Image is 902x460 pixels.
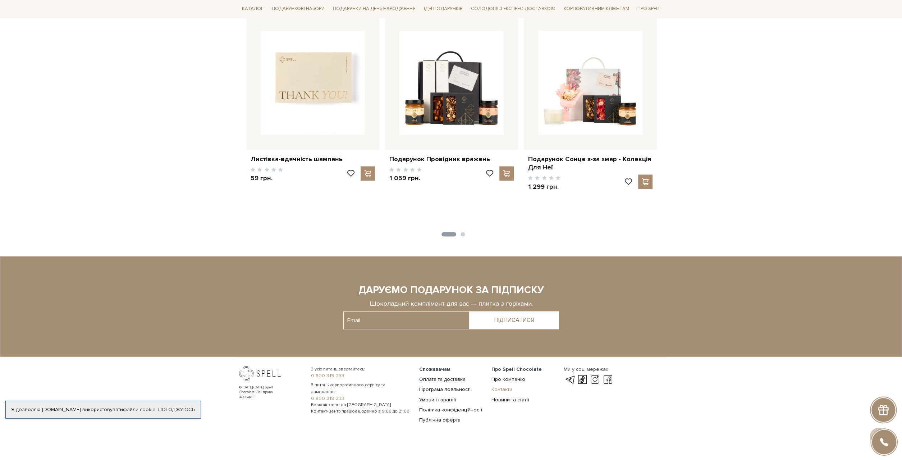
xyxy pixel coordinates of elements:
[389,174,422,182] p: 1 059 грн.
[441,232,456,236] button: 1 of 2
[634,4,663,15] span: Про Spell
[561,3,632,15] a: Корпоративним клієнтам
[528,183,561,191] p: 1 299 грн.
[158,406,195,413] a: Погоджуюсь
[602,375,614,384] a: facebook
[239,385,288,399] div: © [DATE]-[DATE] Spell Chocolate. Всі права захищені
[491,396,529,402] a: Новини та статті
[491,376,525,382] a: Про компанію
[468,3,558,15] a: Солодощі з експрес-доставкою
[421,4,466,15] span: Ідеї подарунків
[419,366,450,372] span: Споживачам
[589,375,601,384] a: instagram
[311,372,411,379] a: 0 800 319 233
[491,366,542,372] span: Про Spell Chocolate
[251,155,375,163] a: Листівка-вдячність шампань
[461,232,465,236] button: 2 of 2
[251,174,283,182] p: 59 грн.
[563,375,576,384] a: telegram
[563,366,614,372] div: Ми у соц. мережах:
[239,4,266,15] span: Каталог
[491,386,512,392] a: Контакти
[419,416,461,423] a: Публічна оферта
[311,401,411,408] span: Безкоштовно по [GEOGRAPHIC_DATA]
[419,396,456,402] a: Умови і гарантії
[419,376,466,382] a: Оплата та доставка
[528,155,653,172] a: Подарунок Сонце з-за хмар - Колекція Для Неї
[6,406,201,413] div: Я дозволяю [DOMAIN_NAME] використовувати
[389,155,514,163] a: Подарунок Провідник вражень
[269,4,328,15] span: Подарункові набори
[311,382,411,395] span: З питань корпоративного сервісу та замовлень:
[576,375,589,384] a: tik-tok
[419,406,482,413] a: Політика конфіденційності
[261,31,365,135] img: Листівка-вдячність шампань
[123,406,156,413] a: файли cookie
[311,395,411,401] a: 0 800 319 233
[311,408,411,414] span: Контакт-центр працює щоденно з 9:00 до 21:00
[311,366,411,372] span: З усіх питань звертайтесь:
[419,386,471,392] a: Програма лояльності
[330,4,418,15] span: Подарунки на День народження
